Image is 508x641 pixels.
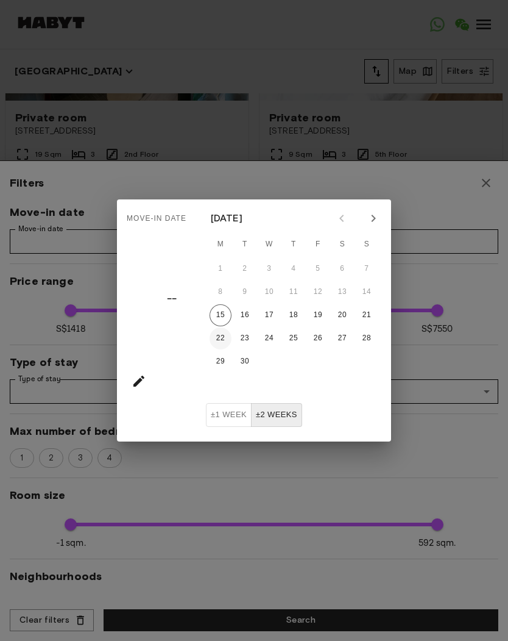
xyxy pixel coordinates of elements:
button: 19 [307,304,329,326]
div: [DATE] [211,211,242,226]
button: 28 [356,328,378,349]
button: ±1 week [206,403,252,427]
button: Next month [363,208,384,229]
button: ±2 weeks [251,403,302,427]
h4: –– [167,287,177,310]
button: 16 [234,304,256,326]
span: Monday [210,232,231,257]
div: Move In Flexibility [206,403,302,427]
button: 30 [234,351,256,373]
span: Move-in date [127,209,186,229]
button: 21 [356,304,378,326]
button: 24 [258,328,280,349]
button: 26 [307,328,329,349]
button: 18 [283,304,305,326]
span: Wednesday [258,232,280,257]
button: calendar view is open, go to text input view [127,369,151,393]
span: Tuesday [234,232,256,257]
button: 20 [331,304,353,326]
button: 22 [210,328,231,349]
span: Saturday [331,232,353,257]
span: Friday [307,232,329,257]
button: 15 [210,304,231,326]
button: 23 [234,328,256,349]
button: 27 [331,328,353,349]
span: Sunday [356,232,378,257]
span: Thursday [283,232,305,257]
button: 29 [210,351,231,373]
button: 25 [283,328,305,349]
button: 17 [258,304,280,326]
